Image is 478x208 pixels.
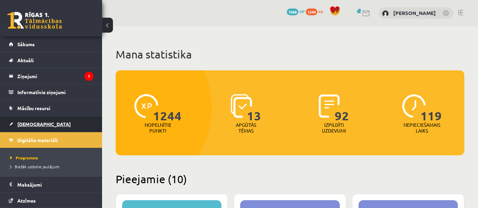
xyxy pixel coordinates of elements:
span: 92 [335,94,349,122]
span: [DEMOGRAPHIC_DATA] [17,121,71,127]
span: Sākums [17,41,35,47]
a: Aktuāli [9,52,94,68]
p: Nepieciešamais laiks [404,122,441,134]
span: 13 [247,94,261,122]
i: 1 [84,72,94,81]
a: 1244 xp [306,8,326,14]
a: 7688 mP [287,8,305,14]
a: Sākums [9,36,94,52]
a: Programma [10,155,95,161]
span: xp [318,8,323,14]
span: 1244 [306,8,317,15]
span: Aktuāli [17,57,34,63]
a: Maksājumi [9,177,94,192]
p: Apgūtās tēmas [233,122,259,134]
a: Digitālie materiāli [9,132,94,148]
span: Digitālie materiāli [17,137,58,143]
p: Nopelnītie punkti [145,122,171,134]
span: Mācību resursi [17,105,50,111]
span: Programma [10,155,38,160]
a: Mācību resursi [9,100,94,116]
a: Ziņojumi1 [9,68,94,84]
span: 7688 [287,8,298,15]
a: [PERSON_NAME] [393,10,436,16]
a: Rīgas 1. Tālmācības vidusskola [7,12,62,29]
a: Biežāk uzdotie jautājumi [10,163,95,170]
h1: Mana statistika [116,48,464,61]
span: Biežāk uzdotie jautājumi [10,164,60,169]
img: icon-learned-topics-4a711ccc23c960034f471b6e78daf4a3bad4a20eaf4de84257b87e66633f6470.svg [231,94,252,118]
img: Kristīna Vološina [382,10,389,17]
img: icon-clock-7be60019b62300814b6bd22b8e044499b485619524d84068768e800edab66f18.svg [402,94,426,118]
img: icon-completed-tasks-ad58ae20a441b2904462921112bc710f1caf180af7a3daa7317a5a94f2d26646.svg [319,94,340,118]
h2: Pieejamie (10) [116,172,464,186]
span: 1244 [153,94,182,122]
a: [DEMOGRAPHIC_DATA] [9,116,94,132]
span: mP [299,8,305,14]
a: Informatīvie ziņojumi [9,84,94,100]
span: 119 [421,94,442,122]
legend: Maksājumi [17,177,94,192]
span: Atzīmes [17,197,36,204]
p: Izpildīti uzdevumi [321,122,347,134]
img: icon-xp-0682a9bc20223a9ccc6f5883a126b849a74cddfe5390d2b41b4391c66f2066e7.svg [134,94,158,118]
legend: Ziņojumi [17,68,94,84]
legend: Informatīvie ziņojumi [17,84,94,100]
